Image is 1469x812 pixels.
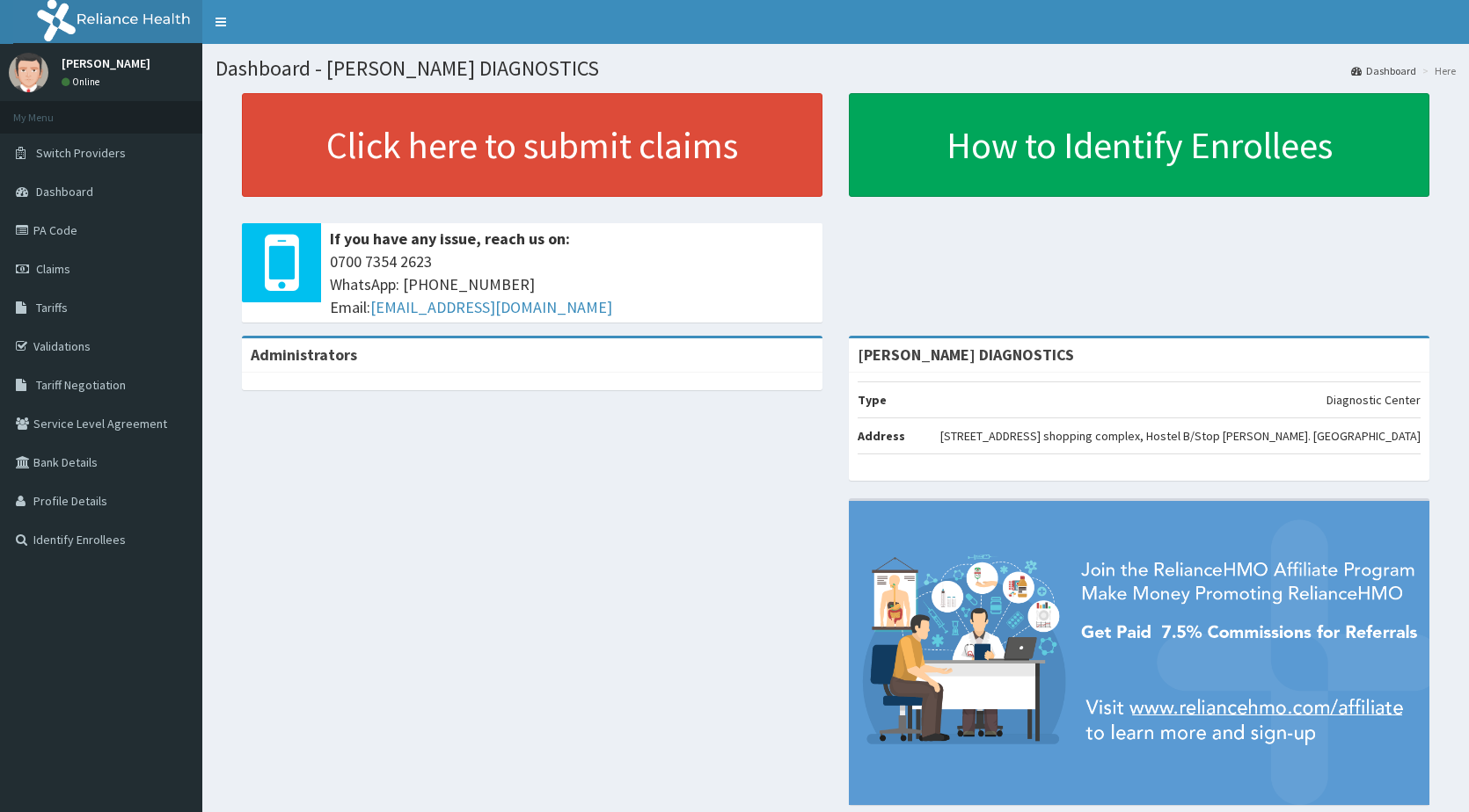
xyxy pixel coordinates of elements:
span: Dashboard [36,184,93,199]
p: [STREET_ADDRESS] shopping complex, Hostel B/Stop [PERSON_NAME]. [GEOGRAPHIC_DATA] [940,427,1421,445]
a: Click here to submit claims [242,93,822,197]
img: provider-team-banner.png [849,501,1429,804]
a: Online [62,76,104,88]
span: Claims [36,261,70,277]
a: How to Identify Enrollees [849,93,1429,197]
b: Administrators [251,344,357,365]
span: Tariffs [36,300,68,315]
img: User Image [9,53,48,92]
h1: Dashboard - [PERSON_NAME] DIAGNOSTICS [216,57,1456,80]
span: 0700 7354 2623 WhatsApp: [PHONE_NUMBER] Email: [330,250,814,318]
a: [EMAIL_ADDRESS][DOMAIN_NAME] [370,297,612,317]
strong: [PERSON_NAME] DIAGNOSTICS [858,344,1074,365]
p: Diagnostic Center [1326,391,1421,409]
span: Switch Providers [36,145,126,161]
b: If you have any issue, reach us on: [330,228,570,249]
b: Address [858,428,905,444]
a: Dashboard [1351,63,1416,78]
b: Type [858,392,887,408]
span: Tariff Negotiation [36,377,126,393]
li: Here [1418,63,1456,78]
p: [PERSON_NAME] [62,57,150,69]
